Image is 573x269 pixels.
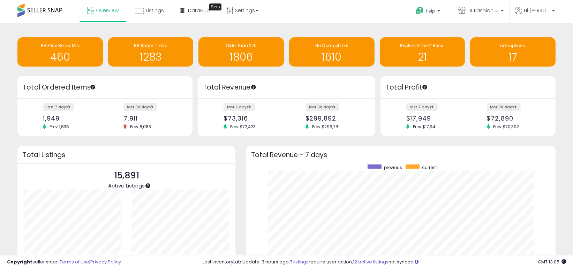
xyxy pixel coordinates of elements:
b: 15607 [156,254,172,262]
span: 2025-09-9 13:05 GMT [538,259,566,265]
div: Tooltip anchor [209,3,221,10]
div: 7,911 [123,115,180,122]
h3: Total Profit [386,83,550,92]
a: BB Price Below Min 460 [17,37,103,67]
span: Hi [PERSON_NAME] [524,7,550,14]
h3: Total Ordered Items [23,83,187,92]
div: Tooltip anchor [90,84,96,90]
span: Prev: 8,083 [127,124,154,130]
a: 7 listings [290,259,309,265]
a: not repriced 17 [470,37,556,67]
b: 15885 [48,254,65,262]
span: Help [426,8,435,14]
span: current [422,164,437,170]
a: Hi [PERSON_NAME] [515,7,555,23]
span: Prev: $296,761 [309,124,343,130]
div: Tooltip anchor [145,183,151,189]
div: Tooltip anchor [250,84,257,90]
span: previous [384,164,402,170]
h3: Total Revenue - 7 days [251,152,550,157]
div: $72,890 [487,115,543,122]
label: last 7 days [224,103,255,111]
span: BB Price Below Min [41,43,79,48]
span: DataHub [188,7,210,14]
b: 284 [191,254,202,262]
p: 15,891 [108,169,145,182]
a: Older than 270 1806 [198,37,284,67]
label: last 7 days [406,103,438,111]
a: 12 active listings [353,259,389,265]
label: last 30 days [487,103,521,111]
span: Prev: $17,941 [409,124,440,130]
span: LA Fashion Deals [467,7,499,14]
h1: 17 [474,51,552,63]
div: 1,949 [43,115,99,122]
span: Replenishment Recs. [400,43,444,48]
span: Prev: $70,302 [490,124,523,130]
span: BB Share = Zero [134,43,167,48]
h1: 1806 [202,51,280,63]
i: Click here to read more about un-synced listings. [415,260,419,264]
div: seller snap | | [7,259,121,266]
span: Active Listings [108,182,145,189]
label: last 30 days [306,103,339,111]
span: Listings [146,7,164,14]
h1: 21 [383,51,462,63]
span: Prev: $72,423 [227,124,259,130]
span: No Competitors [315,43,348,48]
span: Prev: 1,835 [46,124,73,130]
div: $73,316 [224,115,281,122]
div: Tooltip anchor [422,84,428,90]
b: 6 [87,254,91,262]
h1: 1610 [293,51,371,63]
a: Terms of Use [60,259,89,265]
a: Help [410,1,447,23]
h3: Total Listings [23,152,230,157]
a: Privacy Policy [90,259,121,265]
label: last 7 days [43,103,74,111]
h1: 1283 [112,51,190,63]
div: $17,949 [406,115,463,122]
div: Last InventoryLab Update: 3 hours ago, require user action, not synced. [203,259,566,266]
a: Replenishment Recs. 21 [380,37,465,67]
strong: Copyright [7,259,32,265]
h1: 460 [21,51,99,63]
span: not repriced [500,43,526,48]
div: $299,892 [306,115,363,122]
h3: Total Revenue [203,83,370,92]
a: No Competitors 1610 [289,37,375,67]
a: BB Share = Zero 1283 [108,37,194,67]
span: Older than 270 [226,43,257,48]
label: last 30 days [123,103,157,111]
i: Get Help [415,6,424,15]
span: Overview [96,7,119,14]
